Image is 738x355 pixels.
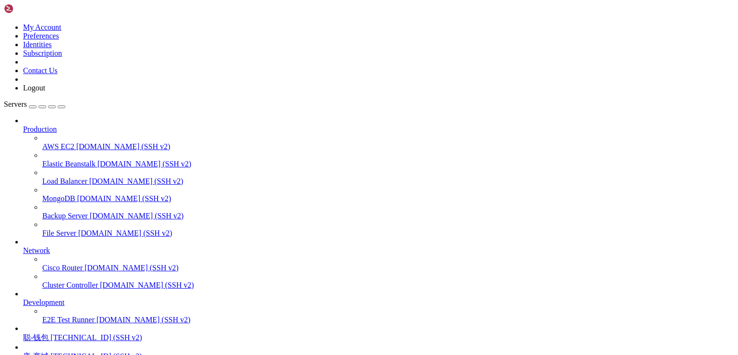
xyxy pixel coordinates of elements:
a: Preferences [23,32,59,40]
span: Cluster Controller [42,281,98,289]
a: Development [23,298,734,307]
a: Network [23,246,734,255]
a: Subscription [23,49,62,57]
a: Load Balancer [DOMAIN_NAME] (SSH v2) [42,177,734,186]
a: Backup Server [DOMAIN_NAME] (SSH v2) [42,212,734,220]
span: E2E Test Runner [42,316,95,324]
span: MongoDB [42,194,75,203]
a: Logout [23,84,45,92]
a: Contact Us [23,66,58,75]
li: Elastic Beanstalk [DOMAIN_NAME] (SSH v2) [42,151,734,168]
a: 聪-钱包 [TECHNICAL_ID] (SSH v2) [23,333,734,343]
span: [DOMAIN_NAME] (SSH v2) [77,194,171,203]
span: [DOMAIN_NAME] (SSH v2) [100,281,194,289]
span: [DOMAIN_NAME] (SSH v2) [98,160,192,168]
a: Identities [23,40,52,49]
span: File Server [42,229,76,237]
a: AWS EC2 [DOMAIN_NAME] (SSH v2) [42,142,734,151]
span: [DOMAIN_NAME] (SSH v2) [78,229,172,237]
span: 聪-钱包 [23,333,49,342]
a: Production [23,125,734,134]
a: Servers [4,100,65,108]
li: AWS EC2 [DOMAIN_NAME] (SSH v2) [42,134,734,151]
span: Development [23,298,64,306]
span: [DOMAIN_NAME] (SSH v2) [85,264,179,272]
li: File Server [DOMAIN_NAME] (SSH v2) [42,220,734,238]
li: Load Balancer [DOMAIN_NAME] (SSH v2) [42,168,734,186]
span: [DOMAIN_NAME] (SSH v2) [90,212,184,220]
a: E2E Test Runner [DOMAIN_NAME] (SSH v2) [42,316,734,324]
span: Servers [4,100,27,108]
li: Cluster Controller [DOMAIN_NAME] (SSH v2) [42,272,734,290]
span: [TECHNICAL_ID] (SSH v2) [50,333,142,342]
span: Load Balancer [42,177,87,185]
a: Elastic Beanstalk [DOMAIN_NAME] (SSH v2) [42,160,734,168]
span: Elastic Beanstalk [42,160,96,168]
img: Shellngn [4,4,59,13]
span: Production [23,125,57,133]
a: Cisco Router [DOMAIN_NAME] (SSH v2) [42,264,734,272]
a: Cluster Controller [DOMAIN_NAME] (SSH v2) [42,281,734,290]
li: Cisco Router [DOMAIN_NAME] (SSH v2) [42,255,734,272]
span: Network [23,246,50,254]
li: MongoDB [DOMAIN_NAME] (SSH v2) [42,186,734,203]
span: Backup Server [42,212,88,220]
li: Backup Server [DOMAIN_NAME] (SSH v2) [42,203,734,220]
li: 聪-钱包 [TECHNICAL_ID] (SSH v2) [23,324,734,343]
a: MongoDB [DOMAIN_NAME] (SSH v2) [42,194,734,203]
span: AWS EC2 [42,142,74,151]
span: [DOMAIN_NAME] (SSH v2) [97,316,191,324]
li: E2E Test Runner [DOMAIN_NAME] (SSH v2) [42,307,734,324]
li: Development [23,290,734,324]
a: My Account [23,23,61,31]
span: [DOMAIN_NAME] (SSH v2) [89,177,184,185]
li: Production [23,116,734,238]
a: File Server [DOMAIN_NAME] (SSH v2) [42,229,734,238]
span: [DOMAIN_NAME] (SSH v2) [76,142,171,151]
li: Network [23,238,734,290]
span: Cisco Router [42,264,83,272]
